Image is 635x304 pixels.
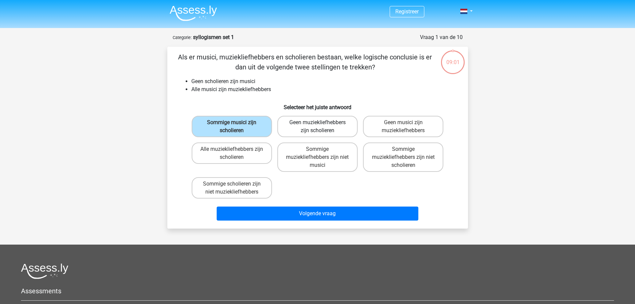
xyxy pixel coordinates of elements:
[170,5,217,21] img: Assessly
[178,99,457,110] h6: Selecteer het juiste antwoord
[192,142,272,164] label: Alle muziekliefhebbers zijn scholieren
[395,8,419,15] a: Registreer
[21,263,68,279] img: Assessly logo
[440,50,465,66] div: 09:01
[21,287,614,295] h5: Assessments
[173,35,192,40] small: Categorie:
[191,77,457,85] li: Geen scholieren zijn musici
[191,85,457,93] li: Alle musici zijn muziekliefhebbers
[363,116,443,137] label: Geen musici zijn muziekliefhebbers
[192,177,272,199] label: Sommige scholieren zijn niet muziekliefhebbers
[193,34,234,40] strong: syllogismen set 1
[363,142,443,172] label: Sommige muziekliefhebbers zijn niet scholieren
[192,116,272,137] label: Sommige musici zijn scholieren
[217,207,418,221] button: Volgende vraag
[178,52,432,72] p: Als er musici, muziekliefhebbers en scholieren bestaan, welke logische conclusie is er dan uit de...
[420,33,463,41] div: Vraag 1 van de 10
[277,142,358,172] label: Sommige muziekliefhebbers zijn niet musici
[277,116,358,137] label: Geen muziekliefhebbers zijn scholieren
